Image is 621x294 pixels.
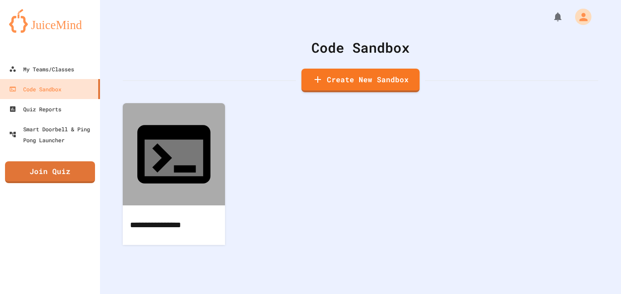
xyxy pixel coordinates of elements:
[9,84,61,95] div: Code Sandbox
[9,104,61,115] div: Quiz Reports
[566,6,594,27] div: My Account
[5,161,95,183] a: Join Quiz
[536,9,566,25] div: My Notifications
[123,37,598,58] div: Code Sandbox
[9,64,74,75] div: My Teams/Classes
[301,69,420,92] a: Create New Sandbox
[9,9,91,33] img: logo-orange.svg
[9,124,96,145] div: Smart Doorbell & Ping Pong Launcher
